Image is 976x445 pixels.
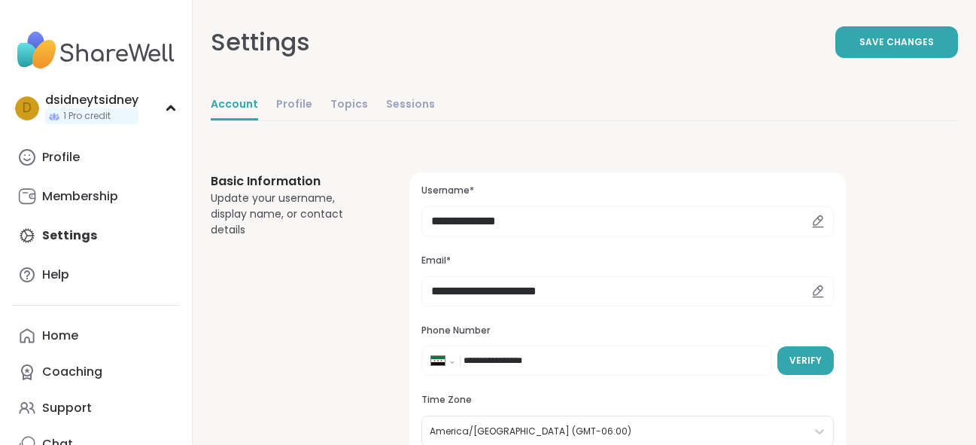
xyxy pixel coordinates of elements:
span: Save Changes [859,35,934,49]
a: Membership [12,178,180,215]
h3: Basic Information [211,172,373,190]
div: Coaching [42,364,102,380]
div: Settings [211,24,310,60]
h3: Username* [421,184,834,197]
span: d [23,99,32,118]
div: Home [42,328,78,344]
button: Verify [777,346,834,375]
h3: Time Zone [421,394,834,407]
a: Account [211,90,258,120]
a: Help [12,257,180,293]
div: Help [42,267,69,283]
a: Profile [12,139,180,175]
a: Sessions [386,90,435,120]
span: Verify [789,354,822,367]
h3: Phone Number [421,325,834,337]
a: Home [12,318,180,354]
a: Coaching [12,354,180,390]
a: Topics [330,90,368,120]
div: Profile [42,149,80,166]
button: Save Changes [835,26,958,58]
h3: Email* [421,255,834,267]
div: Support [42,400,92,416]
div: Update your username, display name, or contact details [211,190,373,238]
div: dsidneytsidney [45,92,138,108]
img: ShareWell Nav Logo [12,24,180,77]
a: Profile [276,90,312,120]
a: Support [12,390,180,426]
div: Membership [42,188,118,205]
span: 1 Pro credit [63,110,111,123]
